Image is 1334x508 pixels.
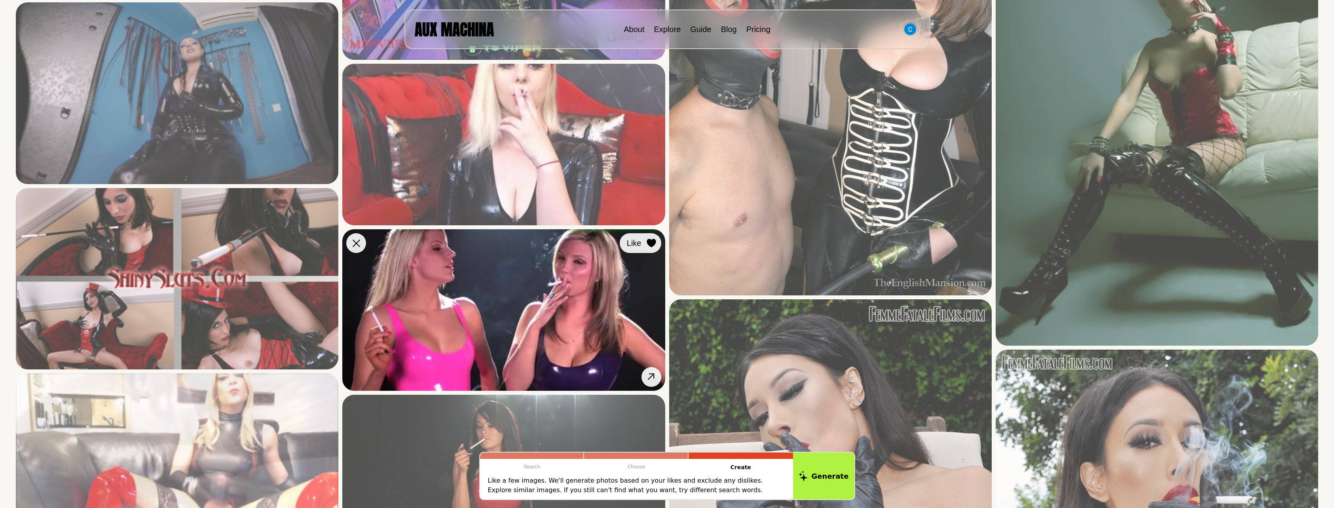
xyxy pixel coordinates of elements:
button: Generate [793,453,854,499]
img: Search result [16,188,338,370]
p: Like a few images. We'll generate photos based on your likes and exclude any dislikes. Explore si... [488,476,785,495]
a: About [624,25,644,34]
img: Search result [16,2,338,184]
a: Blog [721,25,737,34]
a: Pricing [746,25,770,34]
span: Like [627,237,641,249]
p: Create [689,459,793,476]
img: Search result [342,64,665,225]
a: Explore [654,25,681,34]
a: Guide [690,25,711,34]
img: AUX MACHINA [415,22,494,36]
img: Avatar [904,23,916,35]
p: Search [480,459,584,475]
p: Choose [584,459,689,475]
button: Like [620,233,661,253]
img: Search result [342,229,665,391]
